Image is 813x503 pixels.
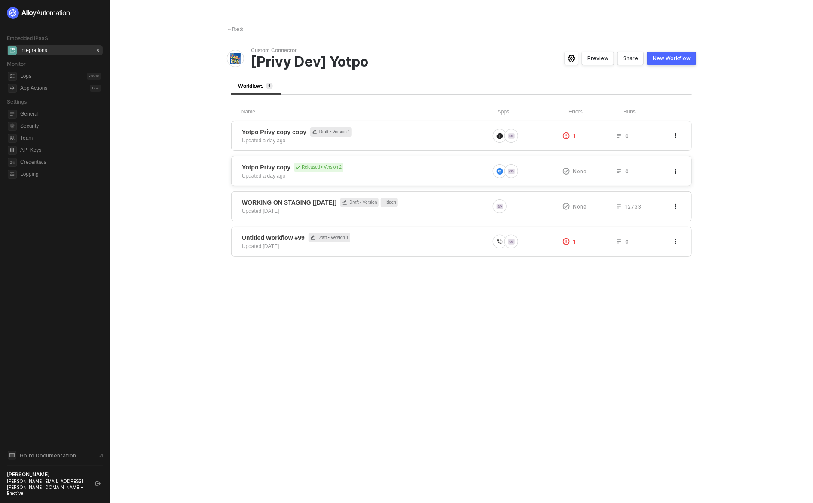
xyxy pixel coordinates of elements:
div: Preview [587,55,608,62]
span: Draft • Version [340,198,379,207]
span: logout [95,481,101,486]
a: Knowledge Base [7,450,103,460]
span: Yotpo Privy copy [242,163,290,172]
div: Logs [20,73,31,80]
div: 70530 [87,73,101,80]
span: WORKING ON STAGING [[DATE]] [242,198,336,207]
div: Runs [624,108,682,116]
span: Draft • Version 1 [309,233,350,242]
span: icon-logs [8,72,17,81]
span: documentation [8,451,16,460]
img: icon [508,168,515,175]
span: Yotpo Privy copy copy [242,128,306,136]
span: 0 [625,132,629,140]
div: Back [227,26,244,33]
span: icon-settings [568,55,575,62]
div: App Actions [20,85,47,92]
span: None [573,168,587,175]
img: icon [497,239,503,245]
button: Share [617,52,644,65]
span: icon-list [617,133,622,138]
div: Updated a day ago [242,172,285,180]
span: Security [20,121,101,131]
button: Preview [582,52,614,65]
span: General [20,109,101,119]
img: icon [497,168,503,175]
span: Settings [7,98,27,105]
button: New Workflow [647,52,696,65]
span: security [8,122,17,131]
span: icon-list [617,239,622,244]
img: icon [497,203,503,210]
a: logo [7,7,103,19]
div: 14 % [90,85,101,92]
span: Go to Documentation [20,452,76,459]
div: [PERSON_NAME] [7,471,88,478]
span: icon-list [617,169,622,174]
span: [Privy Dev] Yotpo [251,54,497,70]
span: icon-exclamation [563,168,570,175]
span: 0 [625,238,629,245]
span: Embedded iPaaS [7,35,48,41]
span: API Keys [20,145,101,155]
img: integration-icon [230,53,241,64]
div: Updated [DATE] [242,207,279,215]
span: Custom Connector [251,47,497,54]
span: Workflows [238,83,273,89]
div: [PERSON_NAME][EMAIL_ADDRESS][PERSON_NAME][DOMAIN_NAME] • Emotive [7,478,88,496]
span: Untitled Workflow #99 [242,233,305,242]
span: integrations [8,46,17,55]
span: credentials [8,158,17,167]
span: Monitor [7,61,26,67]
div: Updated [DATE] [242,242,279,250]
span: 4 [268,83,271,88]
span: general [8,110,17,119]
span: document-arrow [97,451,105,460]
span: 1 [573,132,576,140]
div: 0 [95,47,101,54]
span: 12733 [625,203,641,210]
img: logo [7,7,70,19]
img: icon [497,133,503,139]
span: icon-exclamation [563,132,570,139]
span: icon-exclamation [563,203,570,210]
span: icon-list [617,204,622,209]
span: Logging [20,169,101,179]
span: logging [8,170,17,179]
span: 1 [573,238,576,245]
div: Share [623,55,638,62]
span: Team [20,133,101,143]
span: Draft • Version 1 [310,127,352,137]
div: Integrations [20,47,47,54]
div: Released • Version 2 [294,163,343,172]
span: icon-app-actions [8,84,17,93]
div: Name [241,108,498,116]
span: Hidden [381,198,398,207]
span: None [573,203,587,210]
div: Updated a day ago [242,137,285,144]
div: Errors [568,108,624,116]
div: Apps [498,108,568,116]
span: ← [227,26,232,32]
span: icon-exclamation [563,238,570,245]
span: Credentials [20,157,101,167]
span: api-key [8,146,17,155]
span: 0 [625,168,629,175]
div: New Workflow [653,55,691,62]
img: icon [508,133,515,139]
img: icon [508,239,515,245]
span: team [8,134,17,143]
